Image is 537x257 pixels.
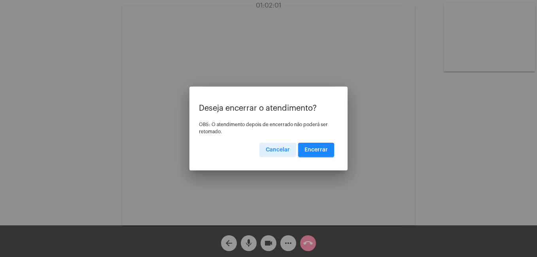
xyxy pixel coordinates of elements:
span: Encerrar [304,147,328,153]
span: Cancelar [266,147,290,153]
button: Cancelar [259,143,296,157]
p: Deseja encerrar o atendimento? [199,104,338,113]
span: OBS: O atendimento depois de encerrado não poderá ser retomado. [199,122,328,134]
button: Encerrar [298,143,334,157]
